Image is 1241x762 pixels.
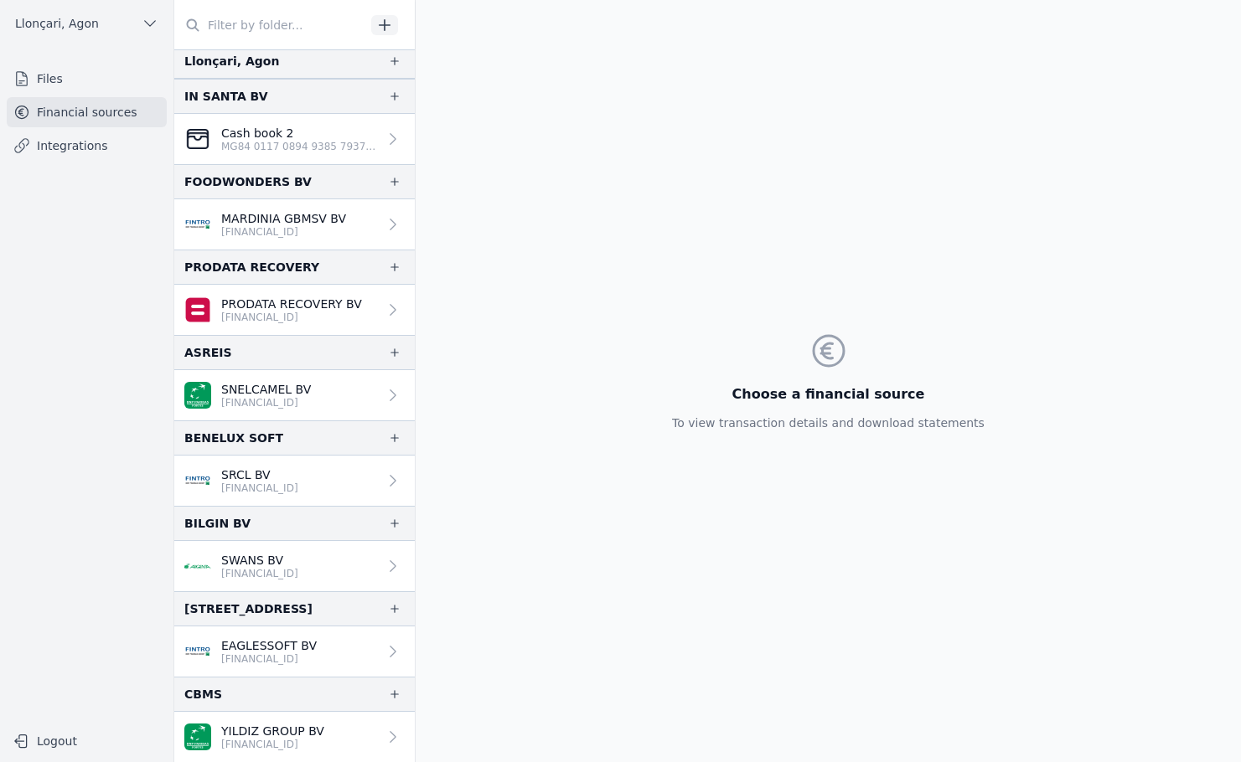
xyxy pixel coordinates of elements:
[174,370,415,420] a: SNELCAMEL BV [FINANCIAL_ID]
[184,553,211,579] img: ARGENTA_ARSPBE22.png
[184,382,211,409] img: BNP_BE_BUSINESS_GEBABEBB.png
[221,653,298,665] font: [FINANCIAL_ID]
[221,297,362,311] font: PRODATA RECOVERY BV
[174,285,415,335] a: PRODATA RECOVERY BV [FINANCIAL_ID]
[221,639,317,652] font: EAGLESSOFT BV
[221,141,416,152] font: MG84 0117 0894 9385 7937 5225 318
[184,467,211,494] img: FINTRO_BE_BUSINESS_GEBABEBB.png
[184,54,279,68] font: Llonçari, Agon
[184,346,232,359] font: ASREIS
[174,199,415,250] a: MARDINIA GBMSV BV [FINANCIAL_ID]
[37,72,63,85] font: Files
[37,106,137,119] font: Financial sources
[221,739,298,750] font: [FINANCIAL_ID]
[221,397,298,409] font: [FINANCIAL_ID]
[221,311,298,323] font: [FINANCIAL_ID]
[7,64,167,94] a: Files
[221,553,283,567] font: SWANS BV
[7,97,167,127] a: Financial sources
[184,126,211,152] img: CleanShot-202025-05-26-20at-2016.10.27-402x.png
[7,728,167,754] button: Logout
[184,90,268,103] font: IN SANTA BV
[174,456,415,506] a: SRCL BV [FINANCIAL_ID]
[37,734,77,748] font: Logout
[174,712,415,762] a: YILDIZ GROUP BV [FINANCIAL_ID]
[184,517,251,530] font: BILGIN BV
[221,212,346,225] font: MARDINIA GBMSV BV
[221,568,298,579] font: [FINANCIAL_ID]
[184,260,319,274] font: PRODATA RECOVERY
[174,114,415,164] a: Cash book 2 MG84 0117 0894 9385 7937 5225 318
[221,724,324,738] font: YILDIZ GROUP BV
[184,175,312,188] font: FOODWONDERS BV
[221,226,298,238] font: [FINANCIAL_ID]
[184,602,313,615] font: [STREET_ADDRESS]
[221,482,298,494] font: [FINANCIAL_ID]
[174,626,415,677] a: EAGLESSOFT BV [FINANCIAL_ID]
[184,296,211,323] img: belfius-1.png
[7,10,167,37] button: Llonçari, Agon
[37,139,107,152] font: Integrations
[174,541,415,591] a: SWANS BV [FINANCIAL_ID]
[184,723,211,750] img: BNP_BE_BUSINESS_GEBABEBB.png
[221,468,271,481] font: SRCL BV
[732,386,925,402] font: Choose a financial source
[184,211,211,238] img: FINTRO_BE_BUSINESS_GEBABEBB.png
[15,17,99,30] font: Llonçari, Agon
[221,383,311,396] font: SNELCAMEL BV
[672,416,985,430] font: To view transaction details and download statements
[184,687,222,701] font: CBMS
[184,431,283,445] font: BENELUX SOFT
[184,638,211,665] img: FINTRO_BE_BUSINESS_GEBABEBB.png
[174,10,365,40] input: Filter by folder...
[221,126,293,140] font: Cash book 2
[7,131,167,161] a: Integrations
